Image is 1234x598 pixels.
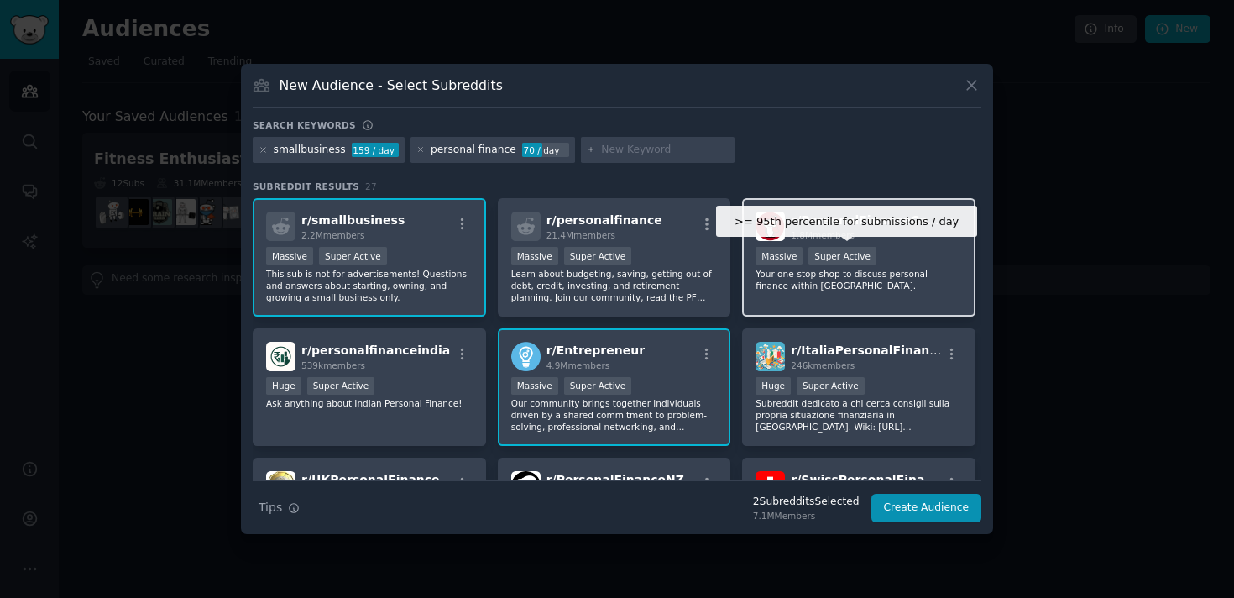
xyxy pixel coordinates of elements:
div: Massive [266,247,313,265]
span: r/ personalfinance [546,213,662,227]
img: PersonalFinanceNZ [511,471,541,501]
p: Ask anything about Indian Personal Finance! [266,397,473,409]
div: Huge [266,377,301,395]
span: 21.4M members [546,230,615,240]
p: Our community brings together individuals driven by a shared commitment to problem-solving, profe... [511,397,718,433]
div: Super Active [564,377,632,395]
span: 4.9M members [546,360,610,370]
div: Super Active [307,377,375,395]
img: personalfinanceindia [266,342,295,371]
div: Super Active [319,247,387,265]
img: UKPersonalFinance [266,471,295,501]
span: r/ SwissPersonalFinance [791,473,948,486]
span: r/ Entrepreneur [546,344,645,357]
div: 159 / day [352,143,399,158]
button: Create Audience [871,494,982,522]
span: Tips [259,499,282,517]
div: personal finance [431,143,516,158]
span: r/ personalfinanceindia [301,344,450,357]
p: Subreddit dedicato a chi cerca consigli sulla propria situazione finanziaria in [GEOGRAPHIC_DATA]... [756,397,962,433]
button: Tips [253,493,306,522]
div: 2 Subreddit s Selected [753,495,860,510]
span: r/ PersonalFinanceNZ [546,473,684,486]
div: Huge [756,377,791,395]
span: r/ PersonalFinanceCanada [791,213,959,227]
span: 2.2M members [301,230,365,240]
div: Massive [756,247,803,265]
p: Your one-stop shop to discuss personal finance within [GEOGRAPHIC_DATA]. [756,268,962,291]
p: This sub is not for advertisements! Questions and answers about starting, owning, and growing a s... [266,268,473,303]
div: 70 / day [522,143,569,158]
div: Super Active [808,247,876,265]
span: 539k members [301,360,365,370]
div: smallbusiness [274,143,346,158]
span: Subreddit Results [253,181,359,192]
div: Super Active [564,247,632,265]
span: r/ UKPersonalFinance [301,473,440,486]
p: Learn about budgeting, saving, getting out of debt, credit, investing, and retirement planning. J... [511,268,718,303]
span: 246k members [791,360,855,370]
input: New Keyword [601,143,729,158]
img: ItaliaPersonalFinance [756,342,785,371]
div: Massive [511,247,558,265]
span: 1.8M members [791,230,855,240]
h3: Search keywords [253,119,356,131]
div: Super Active [797,377,865,395]
div: Massive [511,377,558,395]
h3: New Audience - Select Subreddits [280,76,503,94]
img: PersonalFinanceCanada [756,212,785,241]
span: r/ smallbusiness [301,213,405,227]
span: 27 [365,181,377,191]
span: r/ ItaliaPersonalFinance [791,344,944,357]
img: SwissPersonalFinance [756,471,785,501]
div: 7.1M Members [753,510,860,522]
img: Entrepreneur [511,342,541,371]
